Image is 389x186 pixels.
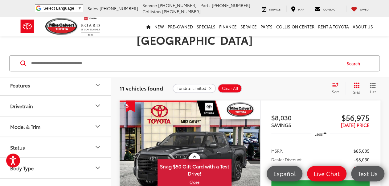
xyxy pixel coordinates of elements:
[274,17,316,36] a: Collision Center
[353,89,360,95] span: Grid
[257,6,285,12] a: Service
[271,148,283,154] span: MSRP:
[10,124,40,129] div: Model & Trim
[332,89,339,94] span: Sort
[126,100,135,112] span: Get Price Drop Alert
[212,2,250,8] span: [PHONE_NUMBER]
[314,131,322,137] span: Less
[10,103,33,109] div: Drivetrain
[43,6,82,11] a: Select Language​
[100,5,138,11] span: [PHONE_NUMBER]
[354,148,370,154] span: $65,005
[0,116,111,137] button: Model & TrimModel & Trim
[311,170,343,177] span: Live Chat
[271,156,302,163] span: Dealer Discount
[310,6,342,12] a: Contact
[354,165,370,171] span: $56,975
[0,158,111,178] button: Body TypeBody Type
[94,123,101,130] div: Model & Trim
[316,17,351,36] a: Rent a Toyota
[16,16,39,36] img: Toyota
[271,165,296,171] span: [DATE] Price:
[200,2,211,8] span: Parts
[320,113,370,122] span: $56,975
[10,82,30,88] div: Features
[142,8,161,15] span: Collision
[329,82,346,95] button: Select sort value
[10,144,25,150] div: Status
[162,8,201,15] span: [PHONE_NUMBER]
[307,166,346,181] a: Live Chat
[346,6,373,12] a: My Saved Vehicles
[158,160,231,179] span: Snag $50 Gift Card with a Test Drive!
[351,17,375,36] a: About Us
[158,2,197,8] span: [PHONE_NUMBER]
[94,81,101,89] div: Features
[94,102,101,109] div: Drivetrain
[239,17,259,36] a: Service
[346,82,365,95] button: Grid View
[144,17,153,36] a: Home
[355,170,381,177] span: Text Us
[286,6,309,12] a: Map
[248,142,260,164] button: Next image
[323,7,337,11] span: Contact
[94,164,101,171] div: Body Type
[0,96,111,116] button: DrivetrainDrivetrain
[354,156,370,163] span: -$8,030
[31,56,341,71] input: Search by Make, Model, or Keyword
[222,86,238,91] span: Clear All
[45,18,78,35] img: Mike Calvert Toyota
[153,17,166,36] a: New
[341,56,369,71] button: Search
[217,17,239,36] a: Finance
[78,6,82,11] span: ▼
[259,17,274,36] a: Parts
[43,6,74,11] span: Select Language
[142,2,157,8] span: Service
[0,75,111,95] button: FeaturesFeatures
[271,113,321,122] span: $8,030
[173,84,216,93] button: remove Tundra: Limited
[298,7,304,11] span: Map
[166,17,195,36] a: Pre-Owned
[341,121,370,128] span: [DATE] PRICE
[365,82,380,95] button: List View
[311,128,330,139] button: Less
[271,121,291,128] span: SAVINGS
[195,17,217,36] a: Specials
[370,89,376,94] span: List
[270,170,299,177] span: Español
[0,137,111,157] button: StatusStatus
[360,7,369,11] span: Saved
[94,143,101,151] div: Status
[351,166,384,181] a: Text Us
[120,84,163,92] span: 11 vehicles found
[269,7,280,11] span: Service
[218,84,242,93] button: Clear All
[88,5,98,11] span: Sales
[177,86,206,91] span: Tundra: Limited
[267,166,302,181] a: Español
[10,165,34,171] div: Body Type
